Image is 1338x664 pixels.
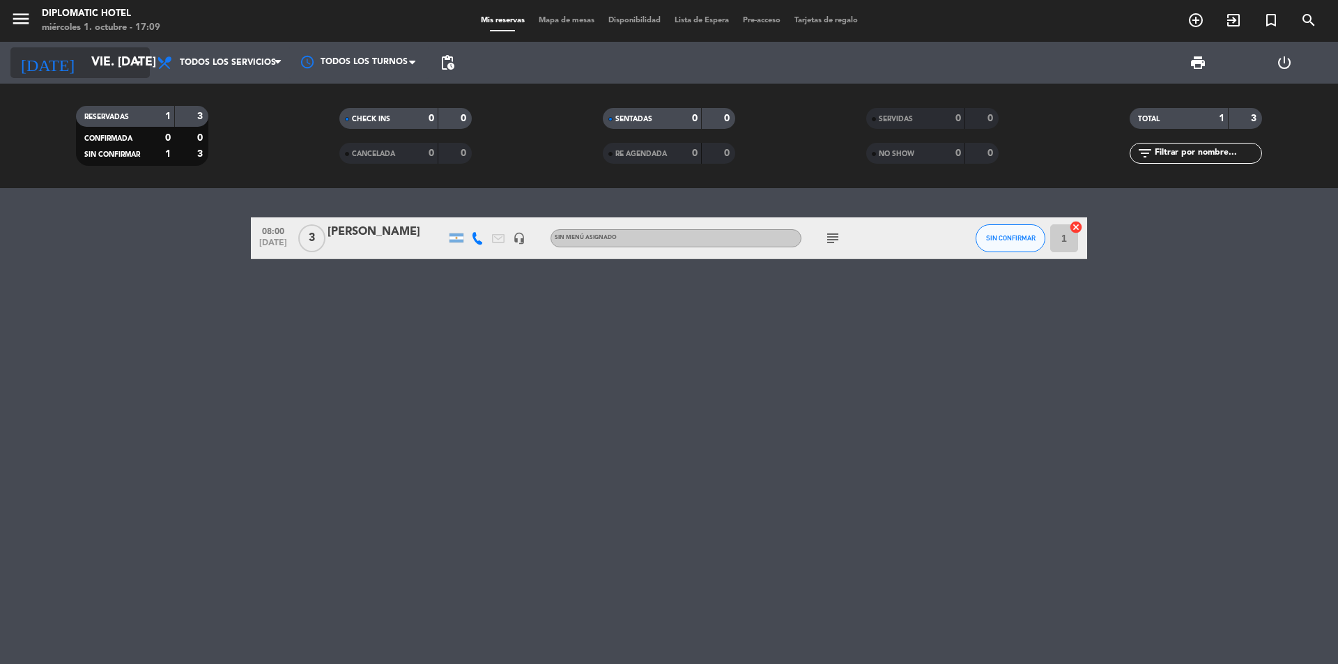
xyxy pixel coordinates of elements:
span: print [1190,54,1206,71]
strong: 0 [461,114,469,123]
span: TOTAL [1138,116,1160,123]
i: turned_in_not [1263,12,1279,29]
strong: 0 [165,133,171,143]
span: Mis reservas [474,17,532,24]
strong: 1 [1219,114,1224,123]
i: exit_to_app [1225,12,1242,29]
i: search [1300,12,1317,29]
span: Disponibilidad [601,17,668,24]
i: headset_mic [513,232,525,245]
strong: 0 [429,148,434,158]
span: RESERVADAS [84,114,129,121]
span: SENTADAS [615,116,652,123]
strong: 0 [429,114,434,123]
span: 3 [298,224,325,252]
strong: 0 [461,148,469,158]
span: Tarjetas de regalo [787,17,865,24]
strong: 0 [955,148,961,158]
span: SIN CONFIRMAR [84,151,140,158]
strong: 0 [955,114,961,123]
button: menu [10,8,31,34]
div: [PERSON_NAME] [328,223,446,241]
i: add_circle_outline [1187,12,1204,29]
strong: 0 [724,148,732,158]
strong: 0 [692,114,698,123]
button: SIN CONFIRMAR [976,224,1045,252]
span: SERVIDAS [879,116,913,123]
strong: 1 [165,149,171,159]
span: RE AGENDADA [615,150,667,157]
div: Diplomatic Hotel [42,7,160,21]
strong: 1 [165,111,171,121]
i: filter_list [1137,145,1153,162]
div: miércoles 1. octubre - 17:09 [42,21,160,35]
span: Pre-acceso [736,17,787,24]
div: LOG OUT [1241,42,1328,84]
i: arrow_drop_down [130,54,146,71]
strong: 0 [724,114,732,123]
i: subject [824,230,841,247]
strong: 3 [197,149,206,159]
span: Lista de Espera [668,17,736,24]
strong: 0 [987,114,996,123]
span: Todos los servicios [180,58,276,68]
i: menu [10,8,31,29]
strong: 0 [197,133,206,143]
strong: 0 [692,148,698,158]
i: cancel [1069,220,1083,234]
span: NO SHOW [879,150,914,157]
strong: 3 [1251,114,1259,123]
span: [DATE] [256,238,291,254]
span: Sin menú asignado [555,235,617,240]
span: SIN CONFIRMAR [986,234,1036,242]
strong: 0 [987,148,996,158]
span: CONFIRMADA [84,135,132,142]
i: [DATE] [10,47,84,78]
span: CANCELADA [352,150,395,157]
input: Filtrar por nombre... [1153,146,1261,161]
strong: 3 [197,111,206,121]
span: CHECK INS [352,116,390,123]
i: power_settings_new [1276,54,1293,71]
span: 08:00 [256,222,291,238]
span: pending_actions [439,54,456,71]
span: Mapa de mesas [532,17,601,24]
